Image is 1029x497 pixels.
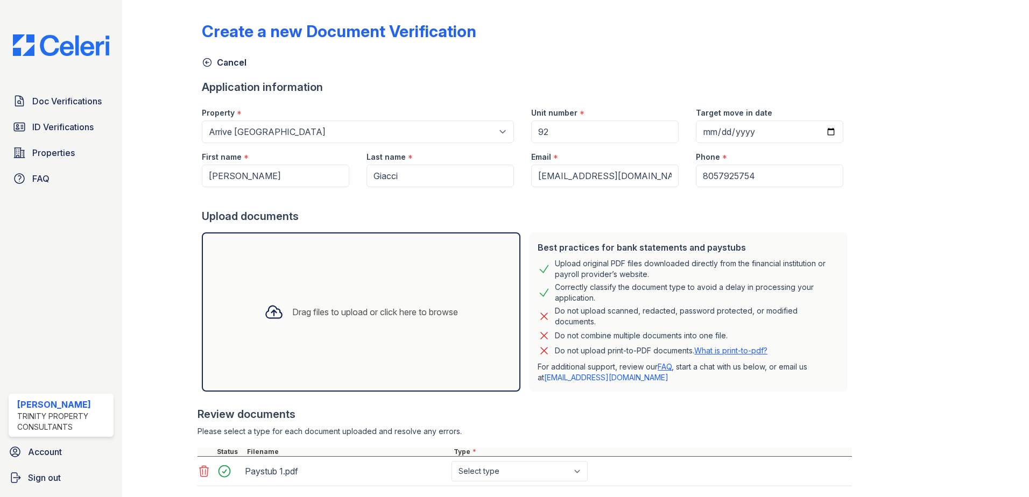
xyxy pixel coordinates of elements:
a: FAQ [9,168,114,189]
span: Doc Verifications [32,95,102,108]
div: Review documents [198,407,852,422]
div: [PERSON_NAME] [17,398,109,411]
label: First name [202,152,242,162]
div: Paystub 1.pdf [245,463,447,480]
a: Sign out [4,467,118,488]
label: Email [531,152,551,162]
div: Create a new Document Verification [202,22,476,41]
a: Account [4,441,118,463]
a: [EMAIL_ADDRESS][DOMAIN_NAME] [544,373,668,382]
label: Last name [367,152,406,162]
div: Do not upload scanned, redacted, password protected, or modified documents. [555,306,839,327]
div: Filename [245,448,452,456]
label: Target move in date [696,108,772,118]
div: Correctly classify the document type to avoid a delay in processing your application. [555,282,839,303]
div: Upload documents [202,209,852,224]
a: Doc Verifications [9,90,114,112]
span: FAQ [32,172,50,185]
label: Phone [696,152,720,162]
span: Sign out [28,471,61,484]
label: Property [202,108,235,118]
div: Please select a type for each document uploaded and resolve any errors. [198,426,852,437]
a: Cancel [202,56,246,69]
div: Upload original PDF files downloaded directly from the financial institution or payroll provider’... [555,258,839,280]
span: ID Verifications [32,120,94,133]
img: CE_Logo_Blue-a8612792a0a2168367f1c8372b55b34899dd931a85d93a1a3d3e32e68fde9ad4.png [4,34,118,56]
div: Do not combine multiple documents into one file. [555,329,728,342]
p: For additional support, review our , start a chat with us below, or email us at [538,361,839,383]
label: Unit number [531,108,577,118]
a: What is print-to-pdf? [694,346,767,355]
p: Do not upload print-to-PDF documents. [555,345,767,356]
a: ID Verifications [9,116,114,138]
span: Properties [32,146,75,159]
div: Status [215,448,245,456]
div: Application information [202,80,852,95]
a: Properties [9,142,114,164]
a: FAQ [658,362,672,371]
div: Type [452,448,852,456]
div: Trinity Property Consultants [17,411,109,432]
div: Drag files to upload or click here to browse [292,306,458,318]
div: Best practices for bank statements and paystubs [538,241,839,254]
span: Account [28,445,62,458]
